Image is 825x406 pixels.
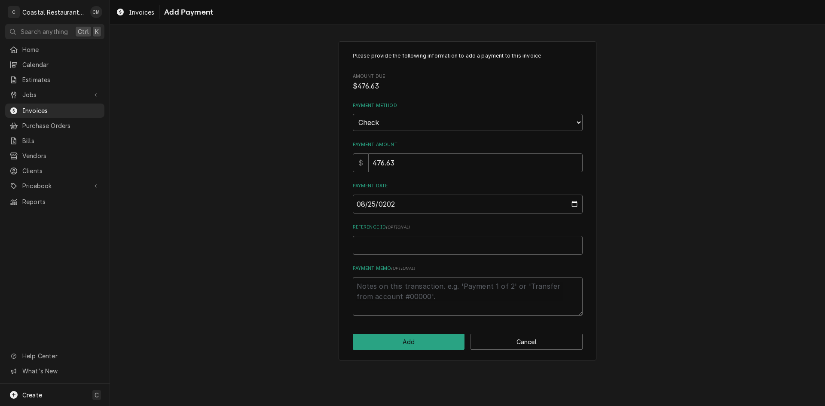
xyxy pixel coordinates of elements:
[22,151,100,160] span: Vendors
[22,106,100,115] span: Invoices
[353,73,583,80] span: Amount Due
[5,349,104,363] a: Go to Help Center
[22,366,99,375] span: What's New
[353,73,583,92] div: Amount Due
[22,166,100,175] span: Clients
[5,73,104,87] a: Estimates
[353,265,583,315] div: Payment Memo
[22,75,100,84] span: Estimates
[22,8,86,17] div: Coastal Restaurant Repair
[353,183,583,189] label: Payment Date
[22,136,100,145] span: Bills
[22,181,87,190] span: Pricebook
[339,41,596,361] div: Invoice Payment Create/Update
[162,6,213,18] span: Add Payment
[21,27,68,36] span: Search anything
[353,265,583,272] label: Payment Memo
[129,8,154,17] span: Invoices
[353,224,583,231] label: Reference ID
[353,102,583,131] div: Payment Method
[90,6,102,18] div: CM
[353,141,583,172] div: Payment Amount
[353,334,583,350] div: Button Group
[5,164,104,178] a: Clients
[78,27,89,36] span: Ctrl
[113,5,158,19] a: Invoices
[353,82,379,90] span: $476.63
[5,149,104,163] a: Vendors
[353,141,583,148] label: Payment Amount
[5,195,104,209] a: Reports
[353,195,583,214] input: yyyy-mm-dd
[5,88,104,102] a: Go to Jobs
[353,102,583,109] label: Payment Method
[386,225,410,229] span: ( optional )
[353,224,583,254] div: Reference ID
[353,52,583,60] p: Please provide the following information to add a payment to this invoice
[22,351,99,360] span: Help Center
[391,266,415,271] span: ( optional )
[353,52,583,316] div: Invoice Payment Create/Update Form
[22,90,87,99] span: Jobs
[353,153,369,172] div: $
[95,27,99,36] span: K
[5,24,104,39] button: Search anythingCtrlK
[5,43,104,57] a: Home
[353,334,583,350] div: Button Group Row
[5,364,104,378] a: Go to What's New
[22,121,100,130] span: Purchase Orders
[471,334,583,350] button: Cancel
[22,60,100,69] span: Calendar
[95,391,99,400] span: C
[5,104,104,118] a: Invoices
[22,197,100,206] span: Reports
[353,183,583,213] div: Payment Date
[90,6,102,18] div: Chad McMaster's Avatar
[353,334,465,350] button: Add
[353,81,583,92] span: Amount Due
[22,391,42,399] span: Create
[5,179,104,193] a: Go to Pricebook
[8,6,20,18] div: C
[22,45,100,54] span: Home
[5,134,104,148] a: Bills
[5,119,104,133] a: Purchase Orders
[5,58,104,72] a: Calendar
